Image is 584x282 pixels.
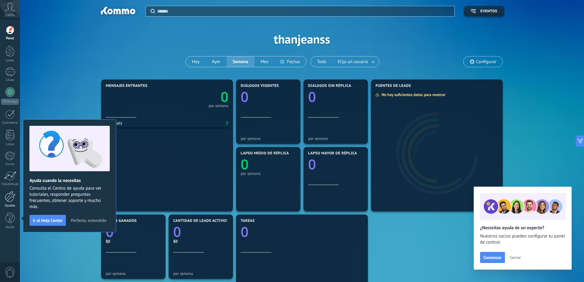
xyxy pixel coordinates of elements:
span: Diálogos vigentes [241,84,279,88]
div: por semana [208,104,228,107]
text: 0 [220,87,228,106]
span: Cantidad de leads activos [173,219,228,223]
button: Todo [311,56,333,67]
button: Hoy [186,56,206,67]
span: Elija un usuario [337,58,369,66]
button: Semana [227,56,254,67]
button: Mes [254,56,275,67]
button: Ir al Help Center [29,215,66,226]
div: Ayuda [1,225,19,229]
span: Nuestros socios pueden configurar tu panel de control. [480,233,565,245]
span: Ir al Help Center [33,218,63,222]
text: 0 [308,87,316,106]
h2: ¿Necesitas ayuda de un experto? [480,225,565,231]
text: 0 [241,155,249,174]
div: Leads [1,59,19,63]
text: 0 [241,87,249,106]
a: 0 [167,87,228,106]
span: Tareas [241,219,255,223]
span: Cuenta [5,13,15,17]
a: 0 [241,222,363,241]
div: Ajustes [1,204,19,208]
div: Calendario [1,121,19,125]
h2: Ayuda cuando la necesitas [29,178,110,183]
button: Comenzar [480,252,505,263]
a: 0 [173,222,228,241]
button: Cerrar [507,253,524,262]
div: por semana [308,136,363,141]
div: $0 [173,239,228,244]
text: 0 [308,155,316,174]
div: Chats [1,78,19,82]
text: 0 [241,222,249,241]
span: Fuentes de leads [376,84,411,88]
div: Panel [1,37,19,41]
div: por semana [173,271,228,276]
button: Ayer [206,56,227,67]
div: 0 [226,120,228,126]
div: Listas [1,142,19,146]
div: Estadísticas [1,182,19,186]
a: 0 [106,222,161,241]
span: Diálogos sin réplica [308,84,351,88]
span: Lapso medio de réplica [241,151,289,156]
span: Lapso mayor de réplica [308,151,357,156]
button: Perfecto, entendido [68,216,109,225]
button: Fechas [274,56,306,67]
div: por semana [241,136,296,141]
span: Comenzar [483,255,502,260]
span: Leads ganados [106,219,137,223]
div: por semana [241,171,296,176]
span: Consulta el Centro de ayuda para ver tutoriales, responder preguntas frecuentes, obtener soporte ... [29,185,110,210]
span: Mensajes entrantes [106,84,147,88]
div: Correo [1,162,19,166]
div: WhatsApp [1,99,19,105]
span: Perfecto, entendido [71,218,106,222]
div: No hay suficientes datos para mostrar [375,92,450,97]
button: Elija un usuario [333,56,379,67]
div: por semana [106,271,161,276]
button: Eventos [464,6,504,17]
span: Eventos [480,9,497,14]
span: Cerrar [510,255,521,260]
div: $0 [106,239,161,244]
span: Configurar [476,59,496,64]
text: 0 [173,222,181,241]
